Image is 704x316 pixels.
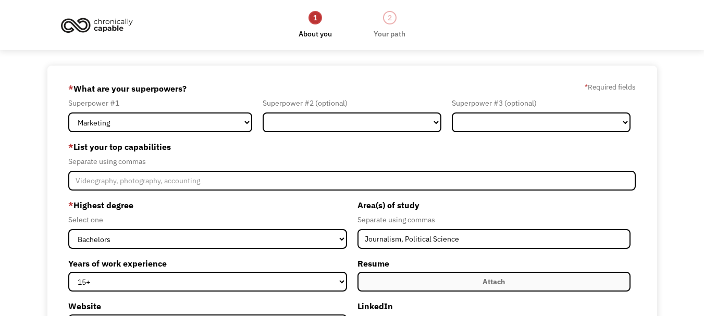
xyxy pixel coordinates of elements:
label: What are your superpowers? [68,80,187,97]
label: Years of work experience [68,255,347,272]
div: Superpower #3 (optional) [452,97,631,109]
label: Required fields [585,81,636,93]
label: LinkedIn [357,298,631,314]
img: Chronically Capable logo [58,14,136,36]
div: About you [299,28,332,40]
div: Separate using commas [357,213,631,226]
div: Your path [374,28,405,40]
div: 2 [383,11,397,24]
div: Superpower #1 [68,97,252,109]
label: Resume [357,255,631,272]
input: Videography, photography, accounting [68,171,636,191]
label: Highest degree [68,197,347,213]
label: Website [68,298,347,314]
a: 2Your path [374,10,405,40]
div: 1 [308,11,322,24]
input: Anthropology, Education [357,229,631,249]
a: 1About you [299,10,332,40]
div: Select one [68,213,347,226]
div: Attach [483,275,505,288]
label: Attach [357,272,631,292]
label: Area(s) of study [357,197,631,213]
div: Separate using commas [68,155,636,168]
label: List your top capabilities [68,138,636,155]
div: Superpower #2 (optional) [263,97,441,109]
